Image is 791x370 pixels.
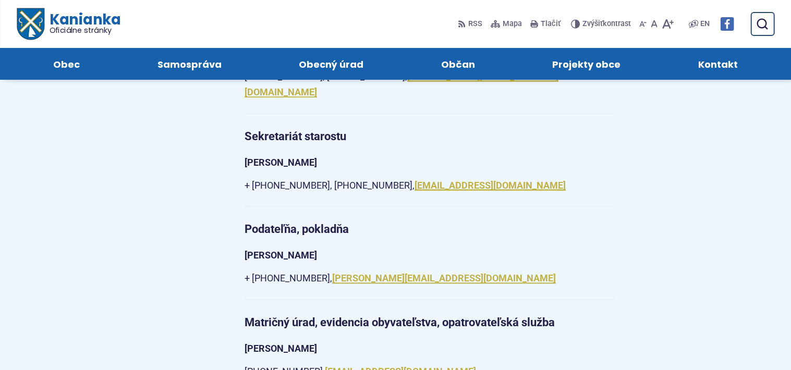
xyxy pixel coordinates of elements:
strong: Sekretariát starostu [245,130,346,143]
span: Kontakt [698,48,738,80]
a: RSS [458,13,484,35]
a: Mapa [489,13,524,35]
a: Logo Kanianka, prejsť na domovskú stránku. [17,8,120,40]
button: Zvýšiťkontrast [571,13,633,35]
img: Prejsť na Facebook stránku [720,17,734,31]
span: EN [700,18,710,30]
img: Prejsť na domovskú stránku [17,8,44,40]
button: Zväčšiť veľkosť písma [660,13,676,35]
strong: [PERSON_NAME] [245,343,317,354]
strong: Matričný úrad, evidencia obyvateľstva, opatrovateľská služba [245,316,555,329]
a: Občan [413,48,504,80]
a: [PERSON_NAME][EMAIL_ADDRESS][DOMAIN_NAME] [332,273,556,283]
p: + [PHONE_NUMBER], [245,270,615,287]
button: Tlačiť [528,13,563,35]
strong: Podateľňa, pokladňa [245,223,349,236]
a: Kontakt [670,48,766,80]
span: Zvýšiť [582,19,603,28]
button: Nastaviť pôvodnú veľkosť písma [649,13,660,35]
span: Obec [53,48,80,80]
a: Obecný úrad [271,48,392,80]
span: Oficiálne stránky [49,27,120,34]
p: [PHONE_NUMBER], [PHONE_NUMBER], [245,69,615,101]
a: [EMAIL_ADDRESS][DOMAIN_NAME] [415,180,566,191]
span: Projekty obce [552,48,620,80]
strong: [PERSON_NAME] [245,250,317,261]
span: Tlačiť [541,20,561,29]
a: Samospráva [129,48,250,80]
span: kontrast [582,20,631,29]
span: Kanianka [44,13,120,34]
a: EN [698,18,712,30]
span: Obecný úrad [299,48,363,80]
span: Samospráva [157,48,222,80]
p: + [PHONE_NUMBER], [PHONE_NUMBER], [245,178,615,194]
span: Občan [441,48,475,80]
span: Mapa [503,18,522,30]
button: Zmenšiť veľkosť písma [637,13,649,35]
a: Projekty obce [524,48,649,80]
a: Obec [25,48,108,80]
strong: [PERSON_NAME] [245,157,317,168]
span: RSS [468,18,482,30]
